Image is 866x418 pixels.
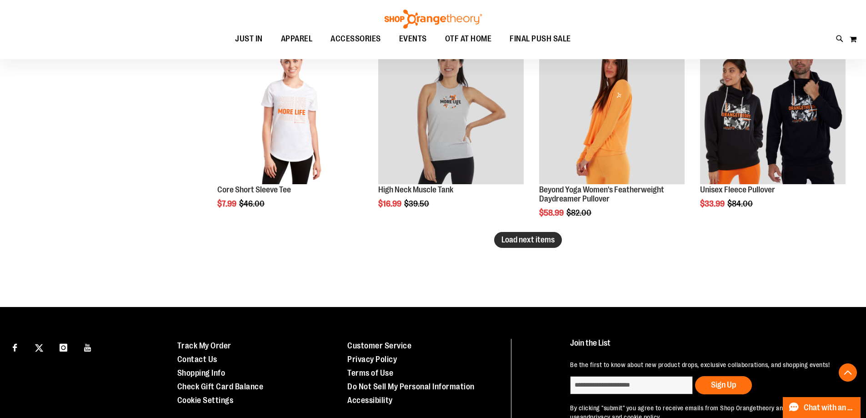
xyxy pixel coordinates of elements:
button: Back To Top [839,363,857,382]
a: Visit our Youtube page [80,339,96,355]
span: $82.00 [566,208,593,217]
img: Product image for Beyond Yoga Womens Featherweight Daydreamer Pullover [539,39,685,185]
img: Shop Orangetheory [383,10,483,29]
img: Twitter [35,344,43,352]
span: $16.99 [378,199,403,208]
a: Accessibility [347,396,393,405]
a: High Neck Muscle Tank [378,185,453,194]
a: JUST IN [226,29,272,50]
a: OTF AT HOME [436,29,501,50]
span: OTF AT HOME [445,29,492,49]
a: Visit our X page [31,339,47,355]
button: Load next items [494,232,562,248]
h4: Join the List [570,339,845,356]
a: APPAREL [272,29,322,50]
span: JUST IN [235,29,263,49]
span: ACCESSORIES [330,29,381,49]
span: $39.50 [404,199,430,208]
img: Product image for Unisex Fleece Pullover [700,39,846,185]
span: $58.99 [539,208,565,217]
a: Terms of Use [347,368,393,378]
a: Product image for Beyond Yoga Womens Featherweight Daydreamer PulloverSALE [539,39,685,186]
a: ACCESSORIES [321,29,390,50]
p: Be the first to know about new product drops, exclusive collaborations, and shopping events! [570,360,845,369]
div: product [213,35,367,232]
a: Beyond Yoga Women's Featherweight Daydreamer Pullover [539,185,664,203]
span: Load next items [501,235,555,244]
img: Product image for High Neck Muscle Tank [378,39,524,185]
a: FINAL PUSH SALE [501,29,580,49]
div: product [374,35,528,232]
a: EVENTS [390,29,436,50]
button: Sign Up [695,376,752,394]
span: $33.99 [700,199,726,208]
span: Chat with an Expert [804,403,855,412]
a: Track My Order [177,341,231,350]
a: Visit our Instagram page [55,339,71,355]
div: product [696,35,850,232]
div: product [535,35,689,241]
a: Product image for Core Short Sleeve Tee [217,39,363,186]
a: Core Short Sleeve Tee [217,185,291,194]
a: Product image for Unisex Fleece PulloverSALE [700,39,846,186]
button: Chat with an Expert [783,397,861,418]
a: Shopping Info [177,368,225,378]
span: Sign Up [711,380,736,389]
a: Check Gift Card Balance [177,382,264,391]
a: Product image for High Neck Muscle Tank [378,39,524,186]
input: enter email [570,376,693,394]
a: Privacy Policy [347,355,397,364]
a: Contact Us [177,355,217,364]
span: FINAL PUSH SALE [510,29,571,49]
span: $7.99 [217,199,238,208]
span: EVENTS [399,29,427,49]
span: APPAREL [281,29,313,49]
span: $84.00 [727,199,754,208]
a: Do Not Sell My Personal Information [347,382,475,391]
img: Product image for Core Short Sleeve Tee [217,39,363,185]
a: Customer Service [347,341,411,350]
span: $46.00 [239,199,266,208]
a: Visit our Facebook page [7,339,23,355]
a: Cookie Settings [177,396,234,405]
a: Unisex Fleece Pullover [700,185,775,194]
